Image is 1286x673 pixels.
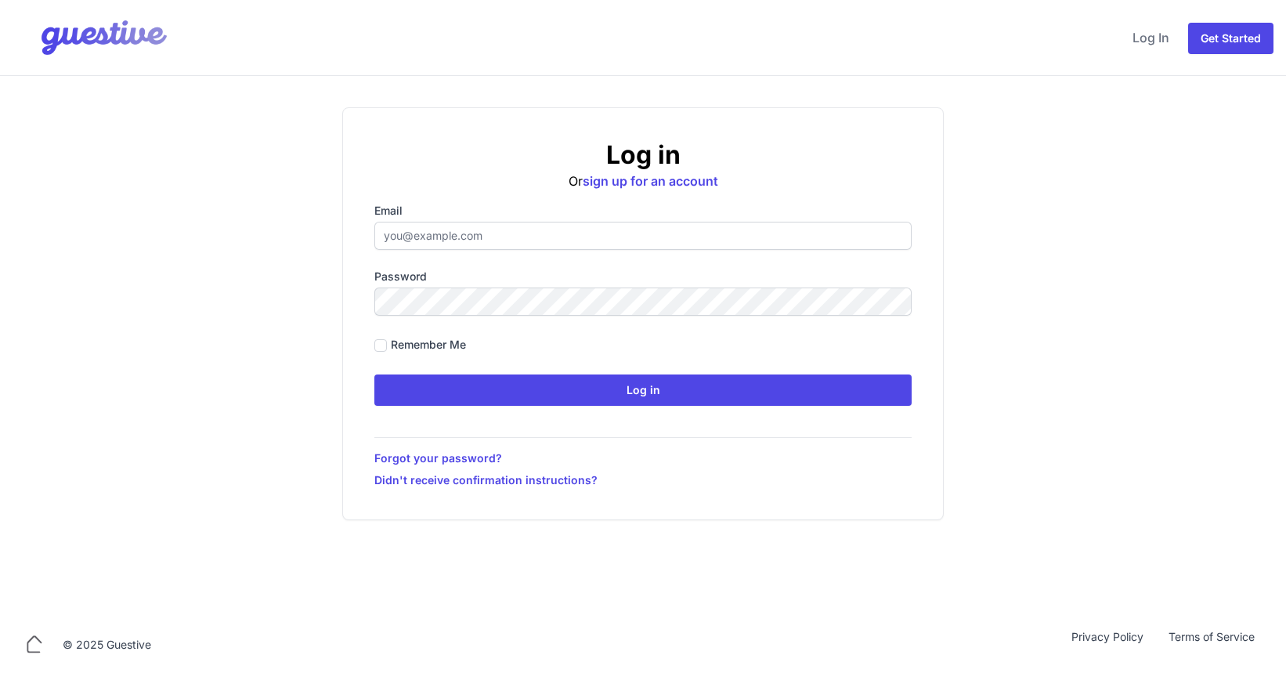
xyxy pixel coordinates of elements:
img: Your Company [13,6,171,69]
div: Or [374,139,912,190]
a: Get Started [1188,23,1273,54]
a: Didn't receive confirmation instructions? [374,472,912,488]
input: you@example.com [374,222,912,250]
h2: Log in [374,139,912,171]
input: Log in [374,374,912,406]
a: Terms of Service [1156,629,1267,660]
a: Log In [1126,19,1176,56]
label: Remember me [391,337,466,353]
a: sign up for an account [583,173,718,189]
label: Password [374,269,912,284]
label: Email [374,203,912,219]
a: Forgot your password? [374,450,912,466]
div: © 2025 Guestive [63,637,151,653]
a: Privacy Policy [1059,629,1156,660]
